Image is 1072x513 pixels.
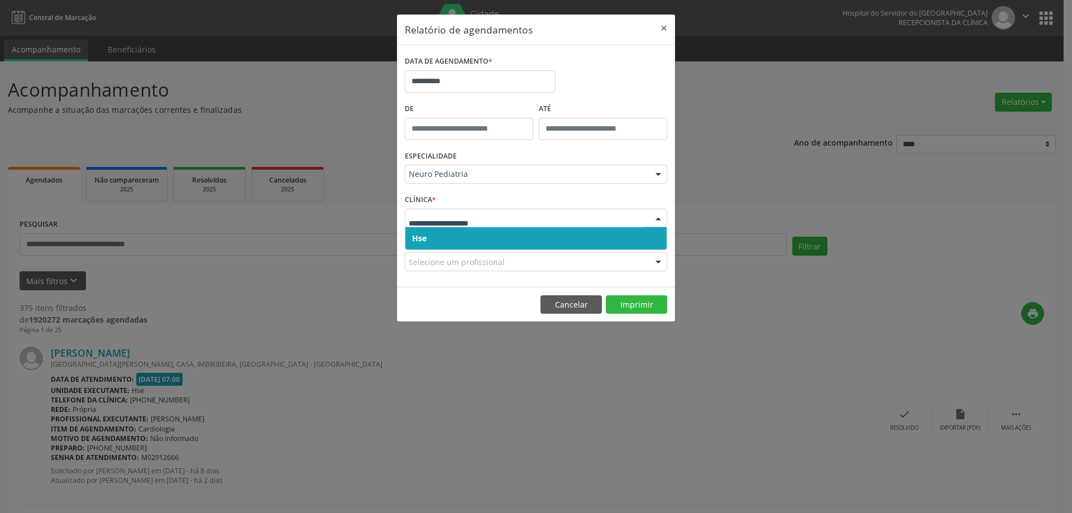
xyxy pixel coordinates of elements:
[409,256,505,268] span: Selecione um profissional
[606,295,667,314] button: Imprimir
[405,22,533,37] h5: Relatório de agendamentos
[540,295,602,314] button: Cancelar
[653,15,675,42] button: Close
[409,169,644,180] span: Neuro Pediatria
[412,233,427,243] span: Hse
[405,148,457,165] label: ESPECIALIDADE
[405,100,533,118] label: De
[405,53,492,70] label: DATA DE AGENDAMENTO
[405,191,436,209] label: CLÍNICA
[539,100,667,118] label: ATÉ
